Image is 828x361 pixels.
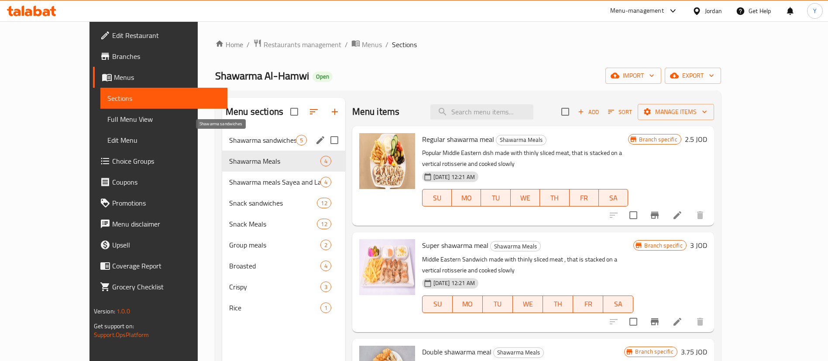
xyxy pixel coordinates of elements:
span: 4 [321,178,331,186]
span: Snack Meals [229,219,317,229]
span: Crispy [229,282,320,292]
a: Home [215,39,243,50]
div: items [320,156,331,166]
img: Super shawarma meal [359,239,415,295]
a: Edit menu item [672,316,683,327]
a: Menu disclaimer [93,213,228,234]
span: FR [573,192,595,204]
div: Open [313,72,333,82]
span: Shawarma Meals [496,135,546,145]
a: Edit Menu [100,130,228,151]
li: / [247,39,250,50]
span: Shawarma Al-Hamwi [215,66,309,86]
span: SA [607,298,630,310]
span: SU [426,298,449,310]
span: Add item [574,105,602,119]
span: WE [514,192,536,204]
button: Branch-specific-item [644,205,665,226]
a: Edit menu item [672,210,683,220]
h6: 3.75 JOD [681,346,707,358]
a: Grocery Checklist [93,276,228,297]
span: Shawarma sandwiches [229,135,296,145]
span: [DATE] 12:21 AM [430,173,478,181]
button: export [665,68,721,84]
p: Popular Middle Eastern dish made with thinly sliced meat, that is stacked on a vertical rotisseri... [422,148,629,169]
a: Support.OpsPlatform [94,329,149,340]
a: Sections [100,88,228,109]
span: 1 [321,304,331,312]
span: Group meals [229,240,320,250]
a: Edit Restaurant [93,25,228,46]
div: items [320,303,331,313]
button: MO [453,296,483,313]
span: TU [484,192,507,204]
div: Group meals2 [222,234,345,255]
a: Full Menu View [100,109,228,130]
button: TU [483,296,513,313]
li: / [345,39,348,50]
button: TU [481,189,510,206]
span: Promotions [112,198,221,208]
button: Manage items [638,104,714,120]
img: Regular shawarma meal [359,133,415,189]
div: items [320,261,331,271]
span: SA [602,192,625,204]
div: Snack Meals12 [222,213,345,234]
button: SA [603,296,633,313]
span: Double shawarma meal [422,345,491,358]
span: Super shawarma meal [422,239,488,252]
button: MO [452,189,481,206]
nav: Menu sections [222,126,345,322]
span: FR [577,298,600,310]
button: delete [690,311,711,332]
span: Sort [608,107,632,117]
span: Snack sandwiches [229,198,317,208]
li: / [385,39,388,50]
span: Grocery Checklist [112,282,221,292]
span: [DATE] 12:21 AM [430,279,478,287]
span: Get support on: [94,320,134,332]
h6: 3 JOD [690,239,707,251]
span: 4 [321,157,331,165]
span: Manage items [645,107,707,117]
span: Branch specific [632,347,677,356]
button: WE [513,296,543,313]
button: SU [422,189,452,206]
span: Sort sections [303,101,324,122]
button: SU [422,296,453,313]
span: Shawarma Meals [229,156,320,166]
span: Edit Restaurant [112,30,221,41]
span: MO [456,298,479,310]
span: import [612,70,654,81]
span: Branch specific [636,135,680,144]
h2: Menu sections [226,105,283,118]
span: 3 [321,283,331,291]
span: Full Menu View [107,114,221,124]
span: 12 [317,199,330,207]
span: Rice [229,303,320,313]
span: Sort items [602,105,638,119]
span: Restaurants management [264,39,341,50]
a: Restaurants management [253,39,341,50]
button: Branch-specific-item [644,311,665,332]
a: Coupons [93,172,228,193]
div: Shawarma meals Sayea and Ladaa [229,177,320,187]
button: WE [511,189,540,206]
a: Menus [351,39,382,50]
a: Menus [93,67,228,88]
a: Branches [93,46,228,67]
button: FR [573,296,603,313]
div: items [317,198,331,208]
span: Menu disclaimer [112,219,221,229]
span: WE [516,298,539,310]
span: export [672,70,714,81]
span: Choice Groups [112,156,221,166]
div: items [296,135,307,145]
button: import [605,68,661,84]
